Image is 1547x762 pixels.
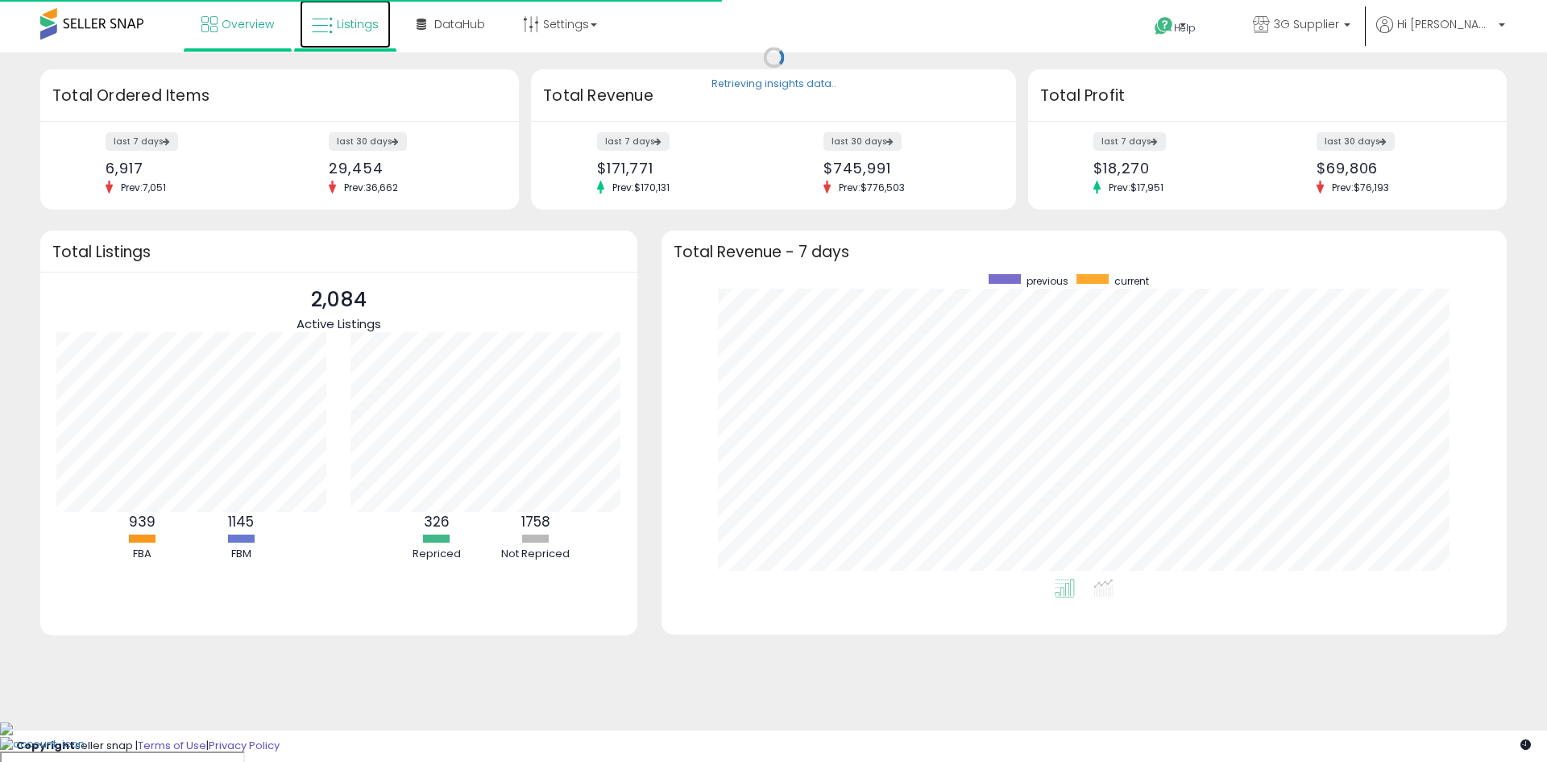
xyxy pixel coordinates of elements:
[1397,16,1494,32] span: Hi [PERSON_NAME]
[297,285,381,315] p: 2,084
[604,181,678,194] span: Prev: $170,131
[674,246,1495,258] h3: Total Revenue - 7 days
[1142,4,1227,52] a: Help
[329,132,407,151] label: last 30 days
[434,16,485,32] span: DataHub
[823,160,988,177] div: $745,991
[228,512,254,531] b: 1145
[1026,274,1068,288] span: previous
[521,512,550,531] b: 1758
[388,547,485,562] div: Repriced
[543,85,1004,107] h3: Total Revenue
[831,181,913,194] span: Prev: $776,503
[487,547,584,562] div: Not Repriced
[597,132,670,151] label: last 7 days
[1093,160,1255,177] div: $18,270
[106,160,268,177] div: 6,917
[1376,16,1505,52] a: Hi [PERSON_NAME]
[1317,160,1479,177] div: $69,806
[823,132,902,151] label: last 30 days
[1154,16,1174,36] i: Get Help
[1040,85,1495,107] h3: Total Profit
[329,160,491,177] div: 29,454
[52,246,625,258] h3: Total Listings
[1174,21,1196,35] span: Help
[1101,181,1172,194] span: Prev: $17,951
[1114,274,1149,288] span: current
[424,512,450,531] b: 326
[93,547,190,562] div: FBA
[597,160,761,177] div: $171,771
[193,547,289,562] div: FBM
[1324,181,1397,194] span: Prev: $76,193
[336,181,406,194] span: Prev: 36,662
[129,512,156,531] b: 939
[1317,132,1395,151] label: last 30 days
[52,85,507,107] h3: Total Ordered Items
[106,132,178,151] label: last 7 days
[711,77,836,92] div: Retrieving insights data..
[1093,132,1166,151] label: last 7 days
[1274,16,1339,32] span: 3G Supplier
[222,16,274,32] span: Overview
[113,181,174,194] span: Prev: 7,051
[297,315,381,332] span: Active Listings
[337,16,379,32] span: Listings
